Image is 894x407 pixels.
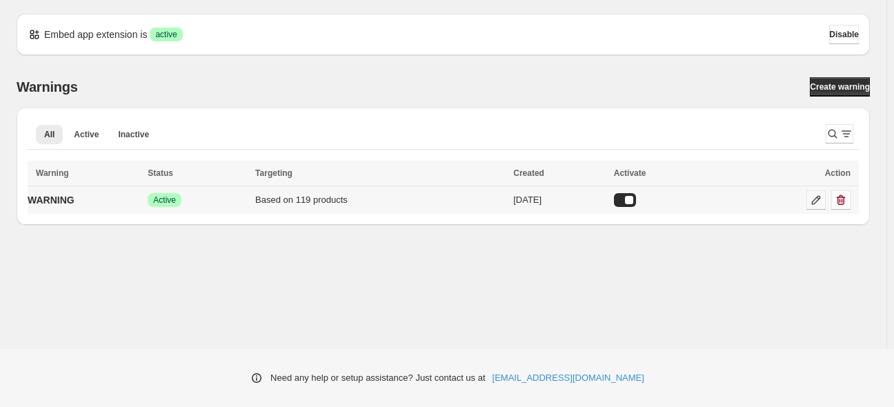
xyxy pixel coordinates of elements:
a: WARNING [28,189,74,211]
span: Targeting [255,168,292,178]
span: Active [74,129,99,140]
span: Created [513,168,544,178]
p: WARNING [28,193,74,207]
h2: Warnings [17,79,78,95]
span: Activate [614,168,646,178]
button: Disable [829,25,859,44]
span: Active [153,195,176,206]
div: Based on 119 products [255,193,505,207]
span: Warning [36,168,69,178]
a: Create warning [810,77,870,97]
span: Status [148,168,173,178]
p: Embed app extension is [44,28,147,41]
span: Create warning [810,81,870,92]
span: Disable [829,29,859,40]
span: active [155,29,177,40]
span: Inactive [118,129,149,140]
button: Search and filter results [826,124,853,143]
a: [EMAIL_ADDRESS][DOMAIN_NAME] [493,371,644,385]
div: [DATE] [513,193,606,207]
span: All [44,129,54,140]
span: Action [825,168,851,178]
